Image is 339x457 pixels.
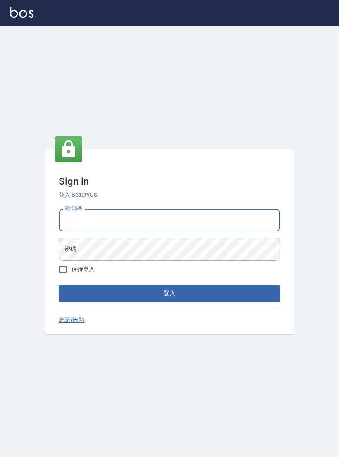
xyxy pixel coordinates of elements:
img: Logo [10,7,33,18]
span: 保持登入 [72,265,95,274]
h6: 登入 BeautyOS [59,190,280,199]
a: 忘記密碼? [59,316,85,324]
label: 電話號碼 [64,205,82,212]
button: 登入 [59,285,280,302]
h3: Sign in [59,176,280,187]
